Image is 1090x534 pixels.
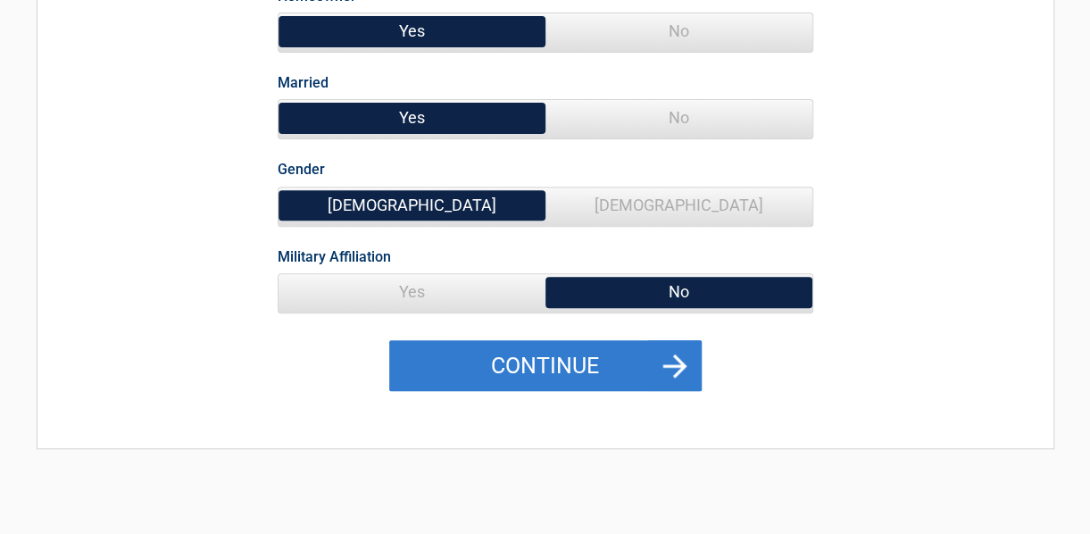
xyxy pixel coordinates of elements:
span: [DEMOGRAPHIC_DATA] [279,188,545,223]
span: Yes [279,13,545,49]
span: [DEMOGRAPHIC_DATA] [545,188,812,223]
span: Yes [279,100,545,136]
span: No [545,274,812,310]
span: No [545,13,812,49]
label: Gender [278,157,325,181]
label: Military Affiliation [278,245,391,269]
span: No [545,100,812,136]
button: Continue [389,340,702,392]
label: Married [278,71,329,95]
span: Yes [279,274,545,310]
